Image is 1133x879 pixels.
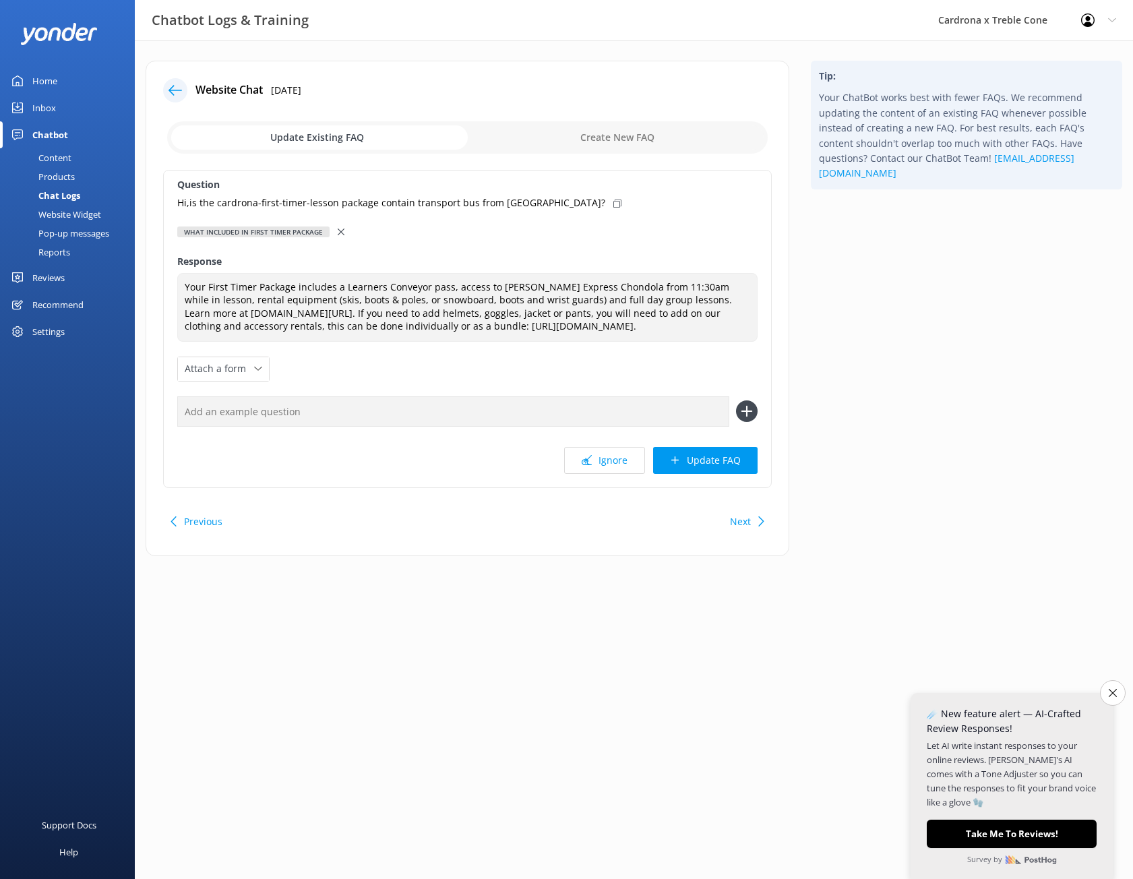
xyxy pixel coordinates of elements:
div: What included in first timer package [177,226,330,237]
button: Ignore [564,447,645,474]
p: Your ChatBot works best with fewer FAQs. We recommend updating the content of an existing FAQ whe... [819,90,1114,181]
div: Recommend [32,291,84,318]
a: Products [8,167,135,186]
button: Update FAQ [653,447,758,474]
a: Pop-up messages [8,224,135,243]
p: [DATE] [271,83,301,98]
a: Website Widget [8,205,135,224]
div: Chat Logs [8,186,80,205]
div: Home [32,67,57,94]
div: Reports [8,243,70,262]
label: Response [177,254,758,269]
div: Help [59,839,78,866]
img: yonder-white-logo.png [20,23,98,45]
div: Support Docs [42,812,96,839]
h4: Website Chat [195,82,263,99]
textarea: Your First Timer Package includes a Learners Conveyor pass, access to [PERSON_NAME] Express Chond... [177,273,758,342]
a: Chat Logs [8,186,135,205]
h4: Tip: [819,69,1114,84]
div: Chatbot [32,121,68,148]
div: Inbox [32,94,56,121]
div: Products [8,167,75,186]
label: Question [177,177,758,192]
div: Reviews [32,264,65,291]
p: Hi,is the cardrona-first-timer-lesson package contain transport bus from [GEOGRAPHIC_DATA]? [177,195,605,210]
button: Previous [184,508,222,535]
div: Website Widget [8,205,101,224]
div: Pop-up messages [8,224,109,243]
a: Content [8,148,135,167]
span: Attach a form [185,361,254,376]
button: Next [730,508,751,535]
div: Settings [32,318,65,345]
h3: Chatbot Logs & Training [152,9,309,31]
input: Add an example question [177,396,729,427]
a: Reports [8,243,135,262]
div: Content [8,148,71,167]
